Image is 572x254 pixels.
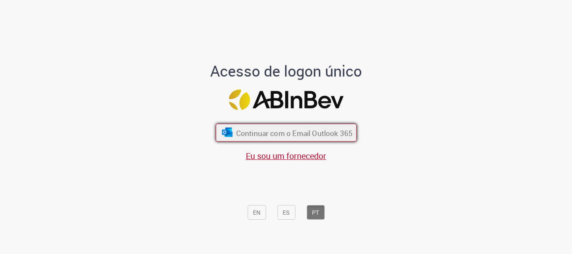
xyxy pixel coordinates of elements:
font: PT [312,208,319,216]
font: Acesso de logon único [210,61,362,81]
img: ícone Azure/Microsoft 360 [221,128,233,137]
font: EN [253,208,260,216]
font: ES [283,208,290,216]
a: Eu sou um fornecedor [246,150,326,162]
img: Logotipo da ABInBev [229,90,343,110]
font: Continuar com o Email Outlook 365 [236,128,352,138]
button: ícone Azure/Microsoft 360 Continuar com o Email Outlook 365 [216,124,357,142]
button: PT [307,205,325,220]
button: EN [247,205,266,220]
button: ES [277,205,295,220]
